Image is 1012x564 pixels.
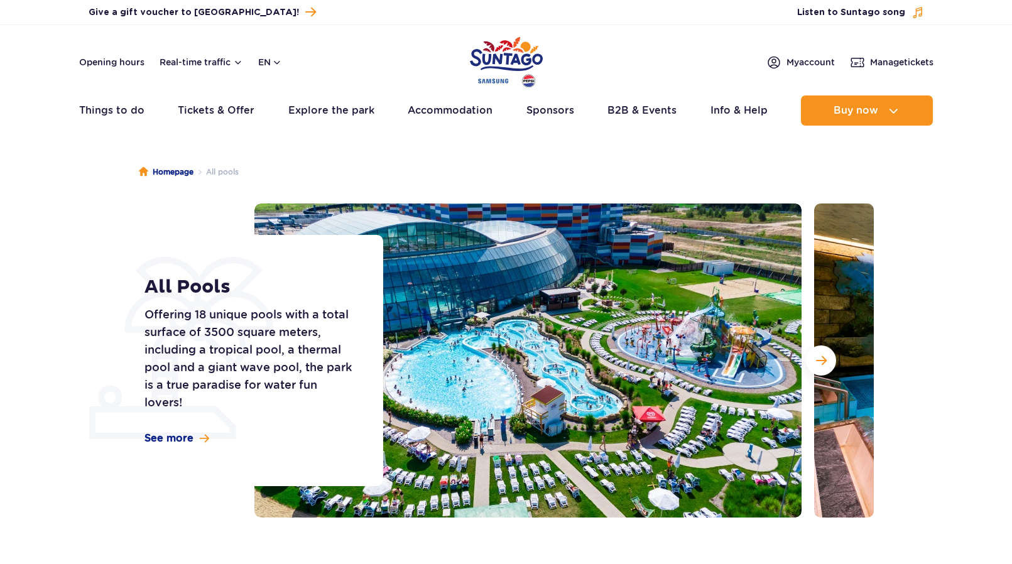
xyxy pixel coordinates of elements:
[766,55,835,70] a: Myaccount
[89,4,316,21] a: Give a gift voucher to [GEOGRAPHIC_DATA]!
[178,95,254,126] a: Tickets & Offer
[139,166,193,178] a: Homepage
[470,31,543,89] a: Park of Poland
[786,56,835,68] span: My account
[258,56,282,68] button: en
[806,345,836,376] button: Next slide
[797,6,924,19] button: Listen to Suntago song
[89,6,299,19] span: Give a gift voucher to [GEOGRAPHIC_DATA]!
[79,95,144,126] a: Things to do
[144,276,355,298] h1: All Pools
[834,105,878,116] span: Buy now
[288,95,374,126] a: Explore the park
[193,166,239,178] li: All pools
[801,95,933,126] button: Buy now
[607,95,677,126] a: B2B & Events
[710,95,768,126] a: Info & Help
[870,56,933,68] span: Manage tickets
[850,55,933,70] a: Managetickets
[144,306,355,411] p: Offering 18 unique pools with a total surface of 3500 square meters, including a tropical pool, a...
[254,203,802,518] img: Outdoor section of Suntago, with pools and slides, surrounded by sunbeds and greenery
[797,6,905,19] span: Listen to Suntago song
[160,57,243,67] button: Real-time traffic
[79,56,144,68] a: Opening hours
[144,431,193,445] span: See more
[408,95,492,126] a: Accommodation
[144,431,209,445] a: See more
[526,95,574,126] a: Sponsors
